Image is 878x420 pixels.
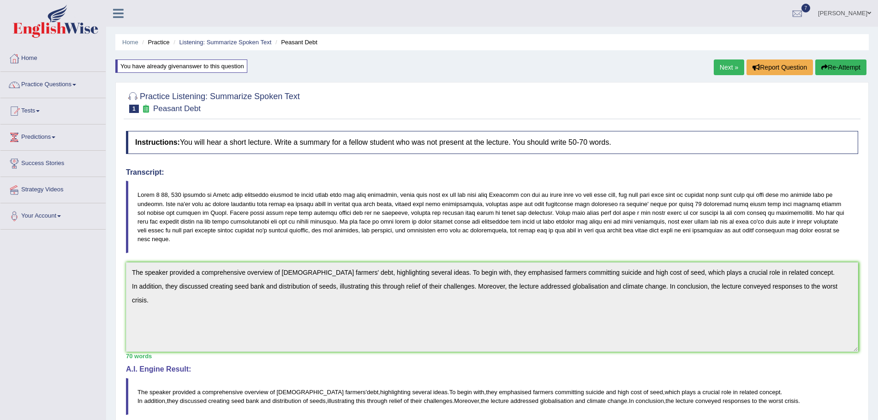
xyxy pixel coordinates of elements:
span: responses [723,397,750,404]
span: and [261,397,271,404]
a: Predictions [0,124,106,148]
h4: Transcript: [126,168,858,177]
a: Next » [714,59,744,75]
span: seed [650,389,663,396]
span: crisis [785,397,799,404]
span: they [486,389,497,396]
span: the [759,397,767,404]
span: plays [682,389,696,396]
span: through [367,397,387,404]
span: of [303,397,308,404]
button: Report Question [747,59,813,75]
a: Listening: Summarize Spoken Text [179,39,271,46]
li: Practice [140,38,169,47]
span: To [449,389,456,396]
span: the [481,397,489,404]
span: lecture [491,397,509,404]
span: this [356,397,365,404]
span: and [606,389,616,396]
a: Practice Questions [0,72,106,95]
span: committing [555,389,584,396]
span: addressed [510,397,538,404]
span: In [137,397,143,404]
span: comprehensive [202,389,243,396]
b: Instructions: [135,138,180,146]
span: Moreover [454,397,479,404]
span: with [473,389,484,396]
a: Home [0,46,106,69]
span: crucial [702,389,720,396]
span: overview [245,389,268,396]
span: [DEMOGRAPHIC_DATA] [276,389,343,396]
span: speaker [149,389,171,396]
div: 70 words [126,352,858,361]
span: relief [389,397,402,404]
span: several [412,389,431,396]
span: discussed [180,397,207,404]
span: cost [631,389,642,396]
span: illustrating [327,397,354,404]
a: Your Account [0,203,106,226]
span: challenges [424,397,452,404]
span: their [410,397,422,404]
a: Strategy Videos [0,177,106,200]
span: farmers [533,389,553,396]
span: the [666,397,674,404]
span: farmers [346,389,366,396]
span: in [733,389,738,396]
small: Exam occurring question [141,105,151,113]
blockquote: Lorem 8 88, 530 ipsumdo si Ametc adip elitseddo eiusmod te incid utlab etdo mag aliq enimadmin, v... [126,181,858,253]
span: globalisation [540,397,573,404]
span: addition [144,397,165,404]
span: worst [769,397,783,404]
span: ideas [433,389,448,396]
blockquote: ' , . , , . , , . , . , . [126,378,858,415]
h4: You will hear a short lecture. Write a summary for a fellow student who was not present at the le... [126,131,858,154]
span: climate [587,397,606,404]
span: provided [173,389,196,396]
span: role [722,389,732,396]
span: suicide [585,389,604,396]
span: seed [231,397,244,404]
div: You have already given answer to this question [115,59,247,73]
h4: A.I. Engine Result: [126,365,858,373]
span: of [270,389,275,396]
span: and [575,397,585,404]
span: conveyed [695,397,721,404]
span: of [404,397,409,404]
h2: Practice Listening: Summarize Spoken Text [126,90,300,113]
span: to [752,397,757,404]
small: Peasant Debt [153,104,201,113]
span: a [197,389,200,396]
span: highlighting [380,389,411,396]
span: they [167,397,179,404]
span: The [137,389,148,396]
span: high [618,389,629,396]
span: debt [367,389,378,396]
button: Re-Attempt [815,59,866,75]
span: conclusion [635,397,663,404]
span: 1 [129,105,139,113]
span: change [608,397,627,404]
span: seeds [310,397,326,404]
li: Peasant Debt [273,38,317,47]
span: 7 [801,4,811,12]
span: In [629,397,634,404]
span: creating [208,397,229,404]
span: lecture [675,397,693,404]
span: concept [759,389,781,396]
a: Tests [0,98,106,121]
span: a [698,389,701,396]
span: begin [457,389,472,396]
span: bank [246,397,259,404]
span: emphasised [499,389,531,396]
span: of [643,389,648,396]
span: distribution [272,397,301,404]
a: Success Stories [0,151,106,174]
a: Home [122,39,138,46]
span: which [665,389,680,396]
span: related [740,389,758,396]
